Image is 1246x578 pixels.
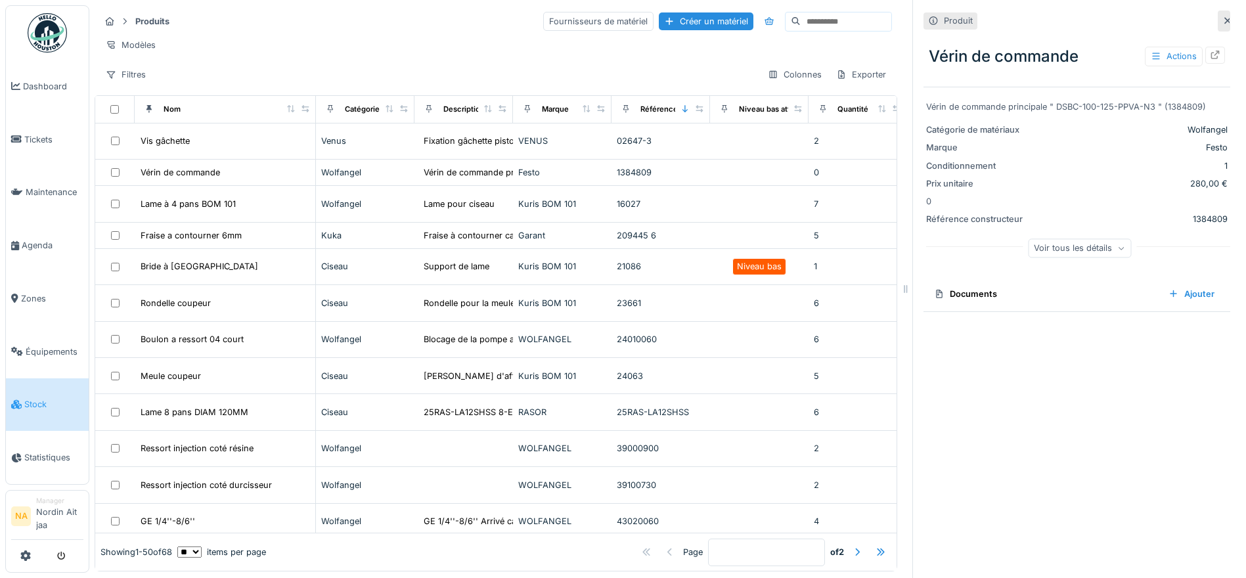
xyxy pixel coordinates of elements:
div: Conditionnement [926,160,1025,172]
div: Boulon a ressort 04 court [141,333,244,345]
div: Niveau bas [737,260,782,273]
div: 280,00 € [1030,177,1228,190]
div: Rondelle pour la meule [424,297,515,309]
div: 1384809 [617,166,705,179]
div: 25RAS-LA12SHSS [617,406,705,418]
span: Zones [21,292,83,305]
div: WOLFANGEL [518,515,606,527]
div: [PERSON_NAME] d'affutage sur ciseau [424,370,582,382]
div: Documents [934,288,1158,300]
div: Ciseau [321,370,409,382]
div: 6 [814,297,902,309]
div: Page [683,546,703,558]
div: 1 [814,260,902,273]
div: 0 [923,87,1230,271]
div: Référence constructeur [640,104,726,115]
div: Meule coupeur [141,370,201,382]
div: Venus [321,135,409,147]
a: Stock [6,378,89,432]
div: 24010060 [617,333,705,345]
span: Dashboard [23,80,83,93]
div: Wolfangel [321,515,409,527]
div: Fixation gâchette pistolet [424,135,523,147]
div: 2 [814,479,902,491]
li: NA [11,506,31,526]
div: Wolfangel [321,442,409,455]
img: Badge_color-CXgf-gQk.svg [28,13,67,53]
div: Voir tous les détails [1028,238,1131,257]
div: Vérin de commande [141,166,220,179]
div: 2 [814,135,902,147]
div: Vérin de commande principale " DSBC-100-125-PPV... [424,166,639,179]
span: Stock [24,398,83,411]
div: Lame pour ciseau [424,198,495,210]
span: Maintenance [26,186,83,198]
div: WOLFANGEL [518,442,606,455]
div: Wolfangel [1030,123,1228,136]
div: Wolfangel [321,166,409,179]
div: Kuris BOM 101 [518,198,606,210]
div: Ajouter [1163,285,1220,303]
strong: Produits [130,15,175,28]
div: Marque [542,104,569,115]
div: 43020060 [617,515,705,527]
div: Ciseau [321,297,409,309]
a: Agenda [6,219,89,272]
div: Ressort injection coté durcisseur [141,479,272,491]
div: 39100730 [617,479,705,491]
div: 21086 [617,260,705,273]
div: GE 1/4''-8/6'' [141,515,195,527]
a: Maintenance [6,166,89,219]
div: Vis gâchette [141,135,190,147]
div: Filtres [100,65,152,84]
div: Référence constructeur [926,213,1025,225]
div: Prix unitaire [926,177,1025,190]
summary: DocumentsAjouter [929,282,1225,306]
div: Festo [518,166,606,179]
div: 02647-3 [617,135,705,147]
div: Fournisseurs de matériel [543,12,654,31]
div: WOLFANGEL [518,333,606,345]
div: 1 [1030,160,1228,172]
span: Équipements [26,345,83,358]
div: Exporter [830,65,892,84]
div: Rondelle coupeur [141,297,211,309]
div: 39000900 [617,442,705,455]
div: Showing 1 - 50 of 68 [100,546,172,558]
div: Bride à [GEOGRAPHIC_DATA] [141,260,258,273]
div: 7 [814,198,902,210]
div: 4 [814,515,902,527]
div: Modèles [100,35,162,55]
div: Ciseau [321,260,409,273]
div: Lame 8 pans DIAM 120MM [141,406,248,418]
div: Niveau bas atteint ? [739,104,810,115]
div: Nom [164,104,181,115]
div: Garant [518,229,606,242]
div: 6 [814,406,902,418]
div: Colonnes [762,65,828,84]
div: 25RAS-LA12SHSS 8-EDGE BLADE / DIAM 120MM [424,406,623,418]
div: 209445 6 [617,229,705,242]
span: Agenda [22,239,83,252]
div: Manager [36,496,83,506]
a: Zones [6,272,89,325]
div: Fraise a contourner 6mm [141,229,242,242]
div: Kuris BOM 101 [518,370,606,382]
div: 23661 [617,297,705,309]
span: Statistiques [24,451,83,464]
div: 0 [814,166,902,179]
a: NA ManagerNordin Ait jaa [11,496,83,540]
div: Lame à 4 pans BOM 101 [141,198,236,210]
div: 24063 [617,370,705,382]
span: Tickets [24,133,83,146]
li: Nordin Ait jaa [36,496,83,537]
div: 1384809 [1030,213,1228,225]
div: Ressort injection coté résine [141,442,254,455]
a: Dashboard [6,60,89,113]
div: Kuka [321,229,409,242]
div: Fraise à contourner carbure monobloc avec point... [424,229,631,242]
div: 6 [814,333,902,345]
div: Wolfangel [321,479,409,491]
div: Vérin de commande [923,39,1230,74]
div: Créer un matériel [659,12,753,30]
